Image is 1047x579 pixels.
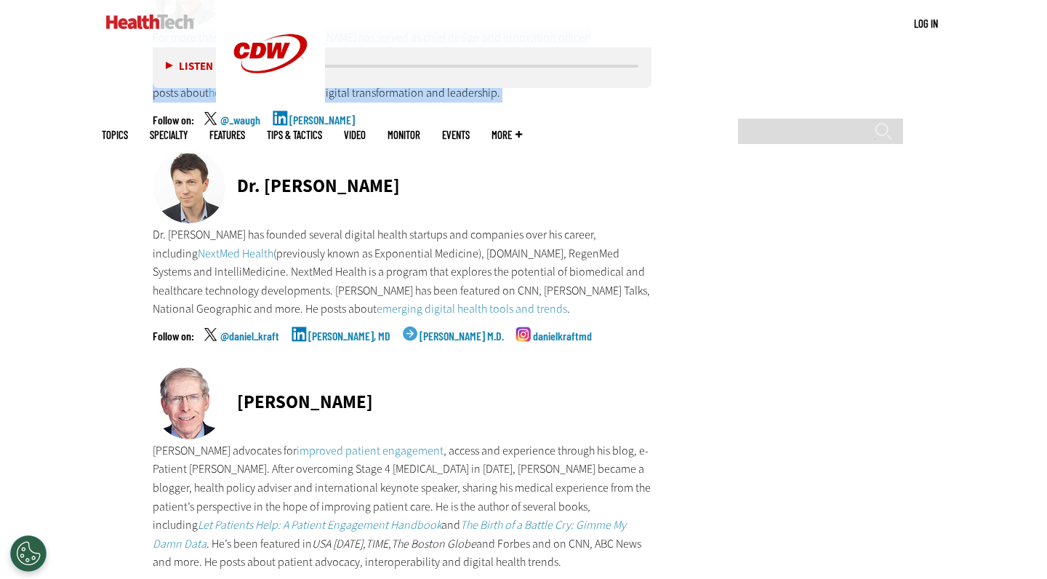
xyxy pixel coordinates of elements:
[209,129,245,140] a: Features
[198,246,273,261] a: NextMed Health
[914,16,938,31] div: User menu
[216,96,325,111] a: CDW
[442,129,470,140] a: Events
[533,330,592,367] a: danielkraftmd
[377,301,567,316] a: emerging digital health tools and trends
[150,129,188,140] span: Specialty
[388,129,420,140] a: MonITor
[237,177,400,195] div: Dr. [PERSON_NAME]
[237,393,373,411] div: [PERSON_NAME]
[492,129,522,140] span: More
[308,330,390,367] a: [PERSON_NAME], MD
[153,442,651,572] p: [PERSON_NAME] advocates for , access and experience through his blog, e-Patient [PERSON_NAME]. Af...
[153,517,626,551] a: The Birth of a Battle Cry: Gimme My Damn Data
[914,17,938,30] a: Log in
[420,330,504,367] a: [PERSON_NAME] M.D.
[198,517,441,532] a: Let Patients Help: A Patient Engagement Handbook
[153,367,225,439] img: Dave deBronkart
[153,151,225,223] img: Dr. Daniel Kraft
[153,225,651,319] p: Dr. [PERSON_NAME] has founded several digital health startups and companies over his career, incl...
[312,536,363,551] em: USA [DATE]
[10,535,47,572] button: Open Preferences
[10,535,47,572] div: Cookies Settings
[106,15,194,29] img: Home
[102,129,128,140] span: Topics
[267,129,322,140] a: Tips & Tactics
[220,330,279,367] a: @daniel_kraft
[391,536,476,551] em: The Boston Globe
[366,536,388,551] em: TIME
[297,443,444,458] a: improved patient engagement
[344,129,366,140] a: Video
